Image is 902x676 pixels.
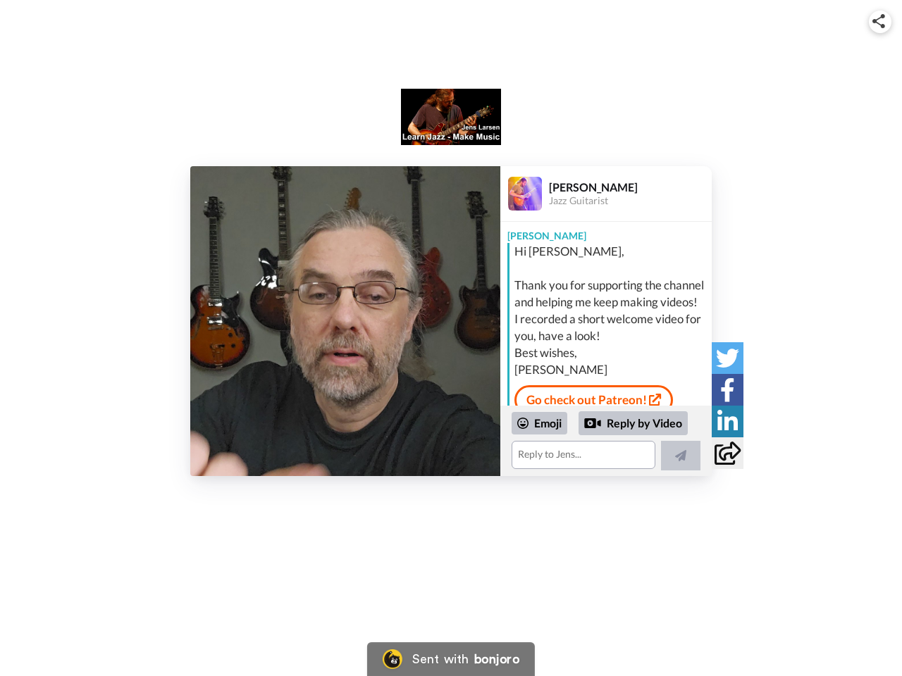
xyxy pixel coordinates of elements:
[508,177,542,211] img: Profile Image
[549,195,711,207] div: Jazz Guitarist
[500,222,712,243] div: [PERSON_NAME]
[549,180,711,194] div: [PERSON_NAME]
[190,166,500,476] img: cce0b861-3db0-4712-866e-869946f23c2f-thumb.jpg
[584,415,601,432] div: Reply by Video
[401,89,501,145] img: logo
[872,14,885,28] img: ic_share.svg
[514,243,708,378] div: Hi [PERSON_NAME], Thank you for supporting the channel and helping me keep making videos! I recor...
[579,411,688,435] div: Reply by Video
[512,412,567,434] div: Emoji
[514,385,673,415] a: Go check out Patreon!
